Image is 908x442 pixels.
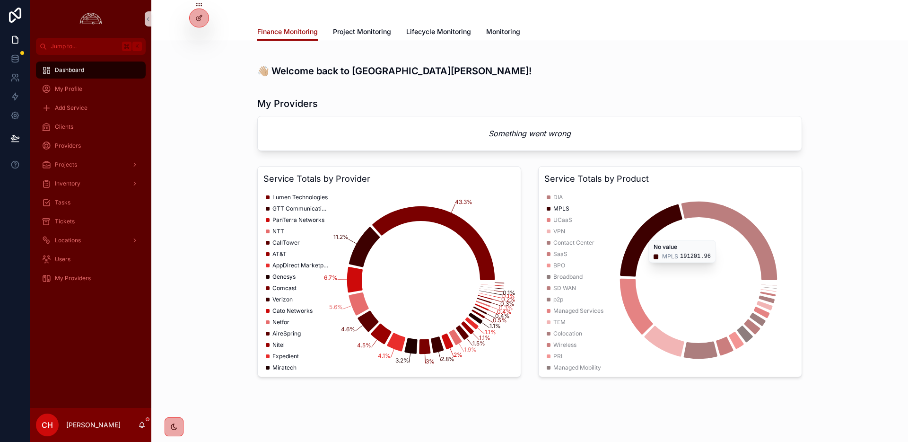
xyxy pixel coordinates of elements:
[272,307,313,315] span: Cato Networks
[341,326,355,333] tspan: 4.6%
[257,97,318,110] h1: My Providers
[272,364,297,371] span: Miratech
[553,330,582,337] span: Colocation
[553,318,566,326] span: TEM
[257,64,802,78] h3: 👋🏼 Welcome back to [GEOGRAPHIC_DATA][PERSON_NAME]!
[55,123,73,131] span: Clients
[553,284,576,292] span: SD WAN
[406,23,471,42] a: Lifecycle Monitoring
[333,233,349,240] tspan: 11.2%
[324,274,338,281] tspan: 6.7%
[553,353,562,360] span: PRI
[55,85,82,93] span: My Profile
[553,296,563,303] span: p2p
[553,216,572,224] span: UCaaS
[55,256,70,263] span: Users
[454,351,463,358] tspan: 2%
[42,419,53,431] span: CH
[489,128,571,139] em: Something went wrong
[77,11,105,27] img: App logo
[544,172,796,186] h3: Service Totals by Product
[55,180,80,187] span: Inventory
[333,27,391,36] span: Project Monitoring
[464,346,477,353] tspan: 1.9%
[36,213,146,230] a: Tickets
[55,104,87,112] span: Add Service
[329,303,343,310] tspan: 5.6%
[36,251,146,268] a: Users
[378,352,391,359] tspan: 4.1%
[357,342,371,349] tspan: 4.5%
[499,304,513,311] tspan: 0.3%
[257,23,318,41] a: Finance Monitoring
[272,284,297,292] span: Comcast
[133,43,141,50] span: K
[272,353,299,360] span: Expedient
[272,228,284,235] span: NTT
[485,328,496,336] tspan: 1.1%
[553,239,594,247] span: Contact Center
[263,172,515,186] h3: Service Totals by Provider
[36,118,146,135] a: Clients
[55,199,70,206] span: Tasks
[272,205,329,212] span: GTT Communications
[272,330,301,337] span: AireSpring
[272,250,287,258] span: AT&T
[36,38,146,55] button: Jump to...K
[493,317,507,324] tspan: 0.5%
[55,274,91,282] span: My Providers
[553,273,583,281] span: Broadband
[544,189,796,371] div: chart
[257,27,318,36] span: Finance Monitoring
[553,307,603,315] span: Managed Services
[36,270,146,287] a: My Providers
[272,239,300,247] span: CallTower
[272,318,289,326] span: Netfor
[426,358,435,365] tspan: 3%
[455,198,472,205] tspan: 43.3%
[36,62,146,79] a: Dashboard
[55,161,77,168] span: Projects
[272,216,324,224] span: PanTerra Networks
[51,43,118,50] span: Jump to...
[503,289,515,296] tspan: 0.1%
[36,156,146,173] a: Projects
[489,322,501,329] tspan: 1.1%
[36,194,146,211] a: Tasks
[553,228,565,235] span: VPN
[486,23,520,42] a: Monitoring
[553,341,576,349] span: Wireless
[36,232,146,249] a: Locations
[472,340,485,347] tspan: 1.5%
[272,273,296,281] span: Genesys
[36,137,146,154] a: Providers
[501,296,515,303] tspan: 0.2%
[36,80,146,97] a: My Profile
[36,175,146,192] a: Inventory
[30,55,151,299] div: scrollable content
[500,300,515,307] tspan: 0.3%
[272,194,328,201] span: Lumen Technologies
[553,194,563,201] span: DIA
[55,142,81,150] span: Providers
[55,66,84,74] span: Dashboard
[553,364,601,371] span: Managed Mobility
[553,205,569,212] span: MPLS
[441,355,454,362] tspan: 2.8%
[36,99,146,116] a: Add Service
[553,250,567,258] span: SaaS
[495,312,510,319] tspan: 0.4%
[502,292,515,300] tspan: 0.1%
[272,296,293,303] span: Verizon
[55,218,75,225] span: Tickets
[497,308,512,315] tspan: 0.4%
[263,189,515,371] div: chart
[272,262,329,269] span: AppDirect Marketplace
[479,334,490,341] tspan: 1.1%
[333,23,391,42] a: Project Monitoring
[272,341,285,349] span: Nitel
[486,27,520,36] span: Monitoring
[406,27,471,36] span: Lifecycle Monitoring
[66,420,121,430] p: [PERSON_NAME]
[553,262,565,269] span: BPO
